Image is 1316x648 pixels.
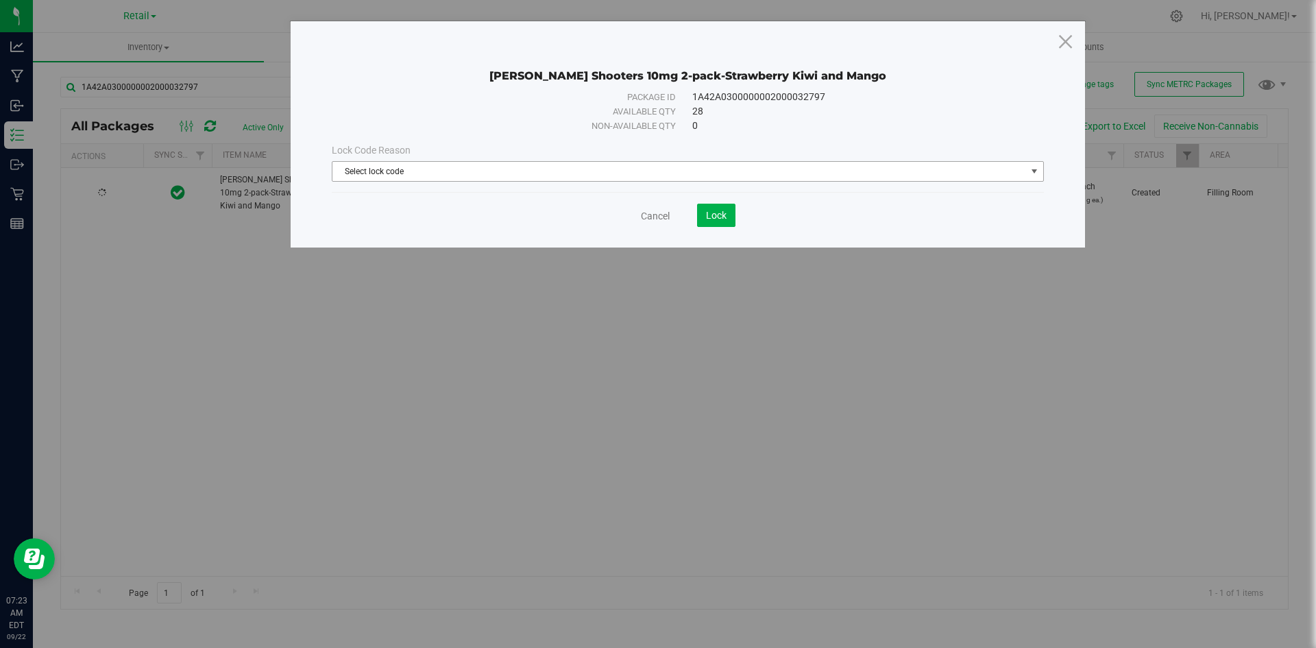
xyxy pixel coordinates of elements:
[692,104,1013,119] div: 28
[363,119,676,133] div: Non-available qty
[692,119,1013,133] div: 0
[332,162,1026,181] span: Select lock code
[14,538,55,579] iframe: Resource center
[332,145,411,156] span: Lock Code Reason
[363,105,676,119] div: Available qty
[1026,162,1043,181] span: select
[692,90,1013,104] div: 1A42A0300000002000032797
[641,209,670,223] a: Cancel
[332,49,1044,83] div: Slater-Slater Shooters 10mg 2-pack-Strawberry Kiwi and Mango
[363,91,676,104] div: Package ID
[706,210,727,221] span: Lock
[697,204,735,227] button: Lock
